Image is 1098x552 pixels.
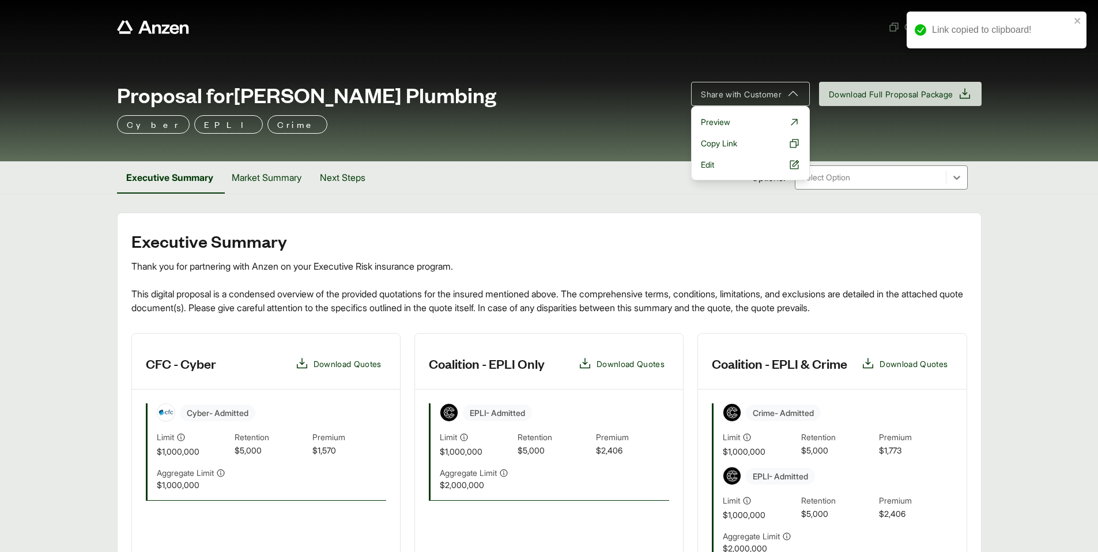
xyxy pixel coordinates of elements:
a: Anzen website [117,20,189,34]
span: Cyber - Admitted [180,404,255,421]
span: Premium [879,494,952,508]
img: Coalition [723,467,741,485]
button: Copy Link [696,133,805,154]
div: Link copied to clipboard! [932,23,1070,37]
img: Coalition [440,404,458,421]
a: Preview [696,111,805,133]
span: EPLI - Admitted [463,404,532,421]
span: Retention [801,431,874,444]
a: Edit [696,154,805,175]
span: $2,000,000 [440,479,513,491]
span: $1,000,000 [157,445,230,458]
span: $5,000 [235,444,308,458]
span: Download Quotes [314,358,382,370]
span: Preview [701,116,730,128]
button: Market Summary [222,161,311,194]
button: close [1074,16,1082,25]
span: Aggregate Limit [157,467,214,479]
h3: Coalition - EPLI & Crime [712,355,847,372]
span: Premium [312,431,386,444]
p: Crime [277,118,318,131]
span: Download Quotes [880,358,948,370]
span: Retention [801,494,874,508]
span: Crime - Admitted [746,404,821,421]
span: Limit [723,494,740,506]
button: Next Steps [311,161,375,194]
span: $5,000 [518,444,591,458]
span: $1,000,000 [723,445,796,458]
span: $2,406 [879,508,952,521]
span: $5,000 [801,508,874,521]
span: Limit [723,431,740,443]
span: Premium [596,431,669,444]
h2: Executive Summary [131,232,967,250]
span: Get Shareable Link [888,21,976,33]
span: EPLI - Admitted [746,468,815,485]
span: Edit [701,158,714,171]
span: $5,000 [801,444,874,458]
span: Premium [879,431,952,444]
button: Download Quotes [290,352,386,375]
button: Download Quotes [573,352,669,375]
h3: Coalition - EPLI Only [429,355,545,372]
span: Limit [440,431,457,443]
span: Retention [518,431,591,444]
button: Download Quotes [856,352,952,375]
button: Download Full Proposal Package [819,82,982,106]
span: $2,406 [596,444,669,458]
span: Limit [157,431,174,443]
span: $1,000,000 [157,479,230,491]
span: Aggregate Limit [440,467,497,479]
span: Aggregate Limit [723,530,780,542]
span: Download Full Proposal Package [829,88,953,100]
button: Get Shareable Link [884,16,981,37]
div: Thank you for partnering with Anzen on your Executive Risk insurance program. This digital propos... [131,259,967,315]
span: Download Quotes [597,358,665,370]
span: $1,570 [312,444,386,458]
img: CFC [157,404,175,421]
span: Copy Link [701,137,737,149]
span: Proposal for [PERSON_NAME] Plumbing [117,83,496,106]
button: Share with Customer [691,82,810,106]
span: $1,773 [879,444,952,458]
p: EPLI [204,118,253,131]
span: $1,000,000 [723,509,796,521]
span: Retention [235,431,308,444]
h3: CFC - Cyber [146,355,216,372]
span: Share with Customer [701,88,782,100]
img: Coalition [723,404,741,421]
button: Executive Summary [117,161,222,194]
p: Cyber [127,118,180,131]
span: $1,000,000 [440,445,513,458]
